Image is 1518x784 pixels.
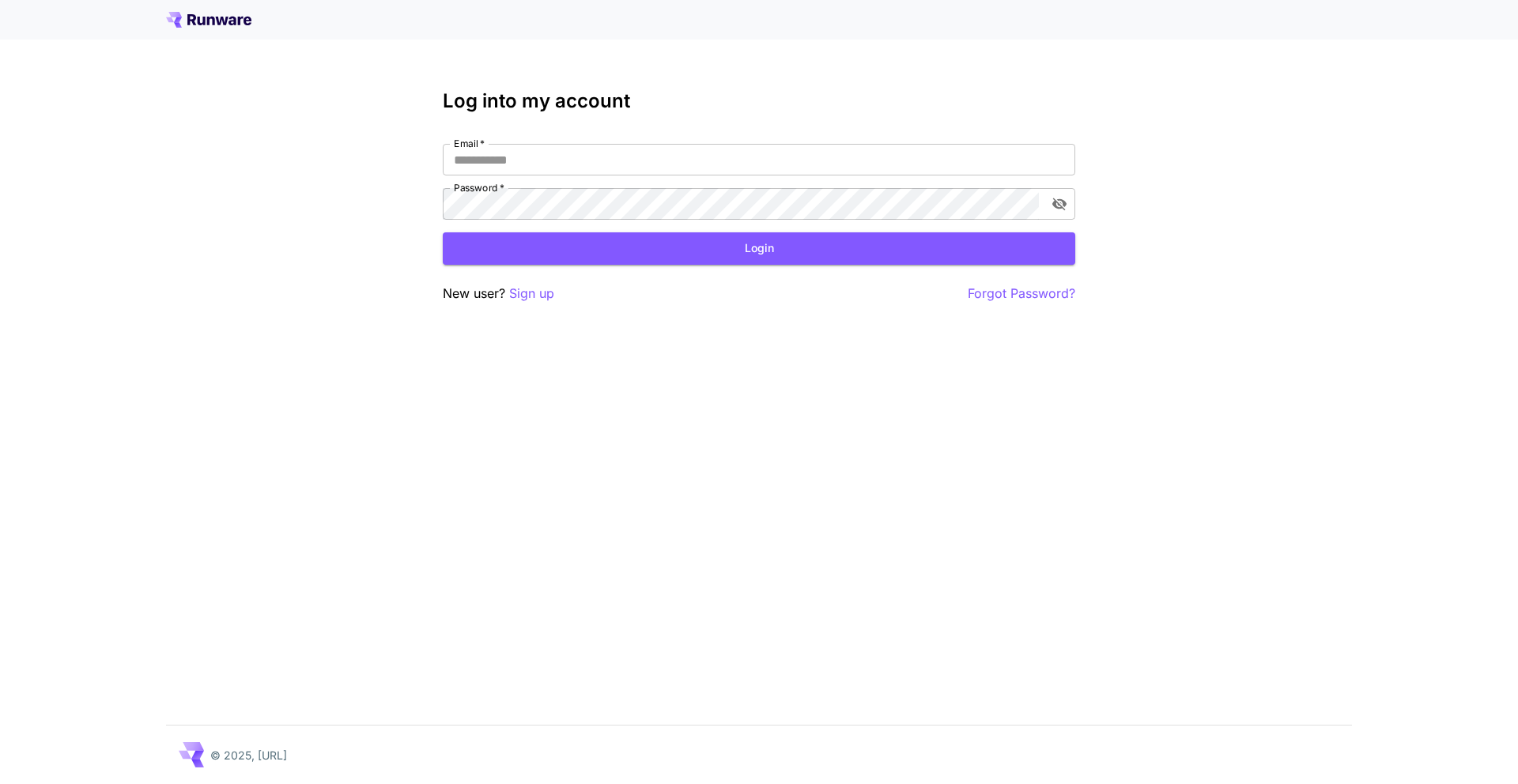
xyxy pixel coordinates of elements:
button: Login [443,232,1075,265]
button: Forgot Password? [968,284,1075,303]
label: Email [454,137,485,150]
label: Password [454,181,504,194]
p: © 2025, [URL] [210,747,287,763]
h3: Log into my account [443,90,1075,112]
button: Sign up [509,284,554,303]
p: New user? [443,284,554,303]
button: toggle password visibility [1045,190,1074,218]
